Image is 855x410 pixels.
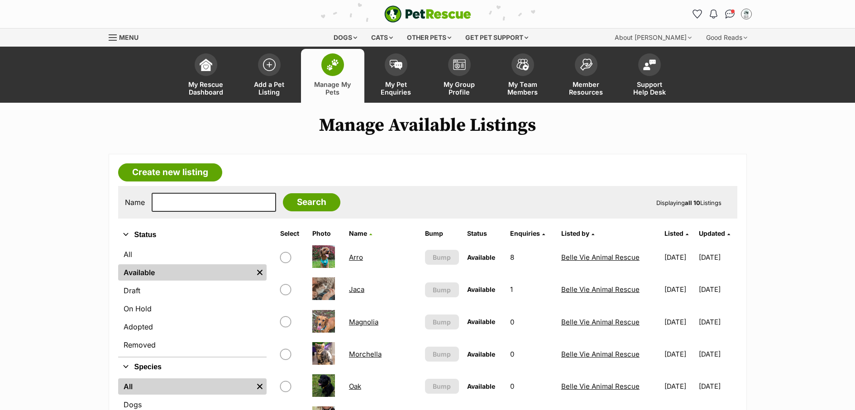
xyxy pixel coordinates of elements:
[664,229,688,237] a: Listed
[118,300,267,317] a: On Hold
[401,29,458,47] div: Other pets
[349,229,372,237] a: Name
[699,338,736,370] td: [DATE]
[661,338,698,370] td: [DATE]
[327,29,363,47] div: Dogs
[118,264,253,281] a: Available
[326,59,339,71] img: manage-my-pets-icon-02211641906a0b7f246fdf0571729dbe1e7629f14944591b6c1af311fb30b64b.svg
[200,58,212,71] img: dashboard-icon-eb2f2d2d3e046f16d808141f083e7271f6b2e854fb5c12c21221c1fb7104beca.svg
[554,49,618,103] a: Member Resources
[690,7,705,21] a: Favourites
[390,60,402,70] img: pet-enquiries-icon-7e3ad2cf08bfb03b45e93fb7055b45f3efa6380592205ae92323e6603595dc1f.svg
[690,7,754,21] ul: Account quick links
[118,337,267,353] a: Removed
[685,199,700,206] strong: all 10
[510,229,540,237] span: translation missing: en.admin.listings.index.attributes.enquiries
[301,49,364,103] a: Manage My Pets
[349,350,382,358] a: Morchella
[459,29,535,47] div: Get pet support
[618,49,681,103] a: Support Help Desk
[506,306,557,338] td: 0
[608,29,698,47] div: About [PERSON_NAME]
[700,29,754,47] div: Good Reads
[376,81,416,96] span: My Pet Enquiries
[364,49,428,103] a: My Pet Enquiries
[309,226,344,241] th: Photo
[174,49,238,103] a: My Rescue Dashboard
[502,81,543,96] span: My Team Members
[580,58,592,71] img: member-resources-icon-8e73f808a243e03378d46382f2149f9095a855e16c252ad45f914b54edf8863c.svg
[119,33,139,41] span: Menu
[467,350,495,358] span: Available
[516,59,529,71] img: team-members-icon-5396bd8760b3fe7c0b43da4ab00e1e3bb1a5d9ba89233759b79545d2d3fc5d0d.svg
[125,198,145,206] label: Name
[561,229,594,237] a: Listed by
[699,229,730,237] a: Updated
[510,229,545,237] a: Enquiries
[561,350,640,358] a: Belle Vie Animal Rescue
[561,318,640,326] a: Belle Vie Animal Rescue
[467,382,495,390] span: Available
[506,242,557,273] td: 8
[433,381,451,391] span: Bump
[349,285,364,294] a: Jaca
[428,49,491,103] a: My Group Profile
[118,163,222,181] a: Create new listing
[118,378,253,395] a: All
[277,226,308,241] th: Select
[253,378,267,395] a: Remove filter
[561,382,640,391] a: Belle Vie Animal Rescue
[561,253,640,262] a: Belle Vie Animal Rescue
[629,81,670,96] span: Support Help Desk
[723,7,737,21] a: Conversations
[425,282,459,297] button: Bump
[433,285,451,295] span: Bump
[433,349,451,359] span: Bump
[463,226,506,241] th: Status
[349,318,378,326] a: Magnolia
[661,274,698,305] td: [DATE]
[739,7,754,21] button: My account
[742,10,751,19] img: Belle Vie Animal Rescue profile pic
[491,49,554,103] a: My Team Members
[118,282,267,299] a: Draft
[699,229,725,237] span: Updated
[263,58,276,71] img: add-pet-listing-icon-0afa8454b4691262ce3f59096e99ab1cd57d4a30225e0717b998d2c9b9846f56.svg
[664,229,683,237] span: Listed
[425,379,459,394] button: Bump
[118,229,267,241] button: Status
[349,229,367,237] span: Name
[253,264,267,281] a: Remove filter
[365,29,399,47] div: Cats
[384,5,471,23] a: PetRescue
[453,59,466,70] img: group-profile-icon-3fa3cf56718a62981997c0bc7e787c4b2cf8bcc04b72c1350f741eb67cf2f40e.svg
[710,10,717,19] img: notifications-46538b983faf8c2785f20acdc204bb7945ddae34d4c08c2a6579f10ce5e182be.svg
[425,315,459,329] button: Bump
[283,193,340,211] input: Search
[661,242,698,273] td: [DATE]
[439,81,480,96] span: My Group Profile
[118,319,267,335] a: Adopted
[384,5,471,23] img: logo-e224e6f780fb5917bec1dbf3a21bbac754714ae5b6737aabdf751b685950b380.svg
[425,347,459,362] button: Bump
[566,81,607,96] span: Member Resources
[699,371,736,402] td: [DATE]
[699,242,736,273] td: [DATE]
[661,306,698,338] td: [DATE]
[433,317,451,327] span: Bump
[707,7,721,21] button: Notifications
[656,199,721,206] span: Displaying Listings
[118,361,267,373] button: Species
[467,318,495,325] span: Available
[186,81,226,96] span: My Rescue Dashboard
[725,10,735,19] img: chat-41dd97257d64d25036548639549fe6c8038ab92f7586957e7f3b1b290dea8141.svg
[433,253,451,262] span: Bump
[506,338,557,370] td: 0
[421,226,463,241] th: Bump
[312,81,353,96] span: Manage My Pets
[349,253,363,262] a: Arro
[118,246,267,262] a: All
[349,382,361,391] a: Oak
[561,285,640,294] a: Belle Vie Animal Rescue
[699,306,736,338] td: [DATE]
